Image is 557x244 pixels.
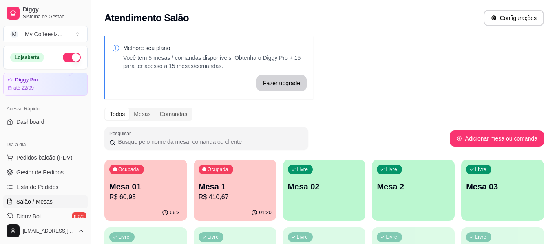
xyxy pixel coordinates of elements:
[288,181,361,192] p: Mesa 02
[484,10,544,26] button: Configurações
[10,30,18,38] span: M
[170,209,182,216] p: 06:31
[386,234,397,240] p: Livre
[199,192,272,202] p: R$ 410,67
[208,234,219,240] p: Livre
[199,181,272,192] p: Mesa 1
[372,160,455,221] button: LivreMesa 2
[461,160,544,221] button: LivreMesa 03
[115,138,303,146] input: Pesquisar
[16,183,59,191] span: Lista de Pedidos
[13,85,34,91] article: até 22/09
[15,77,38,83] article: Diggy Pro
[475,166,486,173] p: Livre
[377,181,450,192] p: Mesa 2
[3,3,88,23] a: DiggySistema de Gestão
[123,44,307,52] p: Melhore seu plano
[466,181,539,192] p: Mesa 03
[16,168,64,176] span: Gestor de Pedidos
[118,166,139,173] p: Ocupada
[297,234,308,240] p: Livre
[23,228,75,234] span: [EMAIL_ADDRESS][DOMAIN_NAME]
[3,73,88,96] a: Diggy Proaté 22/09
[3,221,88,241] button: [EMAIL_ADDRESS][DOMAIN_NAME]
[3,138,88,151] div: Dia a dia
[3,26,88,42] button: Select a team
[104,160,187,221] button: OcupadaMesa 01R$ 60,9506:31
[297,166,308,173] p: Livre
[109,192,182,202] p: R$ 60,95
[3,102,88,115] div: Acesso Rápido
[3,115,88,128] a: Dashboard
[3,151,88,164] button: Pedidos balcão (PDV)
[23,6,84,13] span: Diggy
[155,108,192,120] div: Comandas
[16,212,41,220] span: Diggy Bot
[63,53,81,62] button: Alterar Status
[109,130,134,137] label: Pesquisar
[23,13,84,20] span: Sistema de Gestão
[283,160,366,221] button: LivreMesa 02
[123,54,307,70] p: Você tem 5 mesas / comandas disponíveis. Obtenha o Diggy Pro + 15 para ter acesso a 15 mesas/coma...
[3,180,88,193] a: Lista de Pedidos
[104,11,189,24] h2: Atendimento Salão
[16,154,73,162] span: Pedidos balcão (PDV)
[3,166,88,179] a: Gestor de Pedidos
[256,75,307,91] button: Fazer upgrade
[109,181,182,192] p: Mesa 01
[129,108,155,120] div: Mesas
[194,160,276,221] button: OcupadaMesa 1R$ 410,6701:20
[16,198,53,206] span: Salão / Mesas
[105,108,129,120] div: Todos
[16,118,44,126] span: Dashboard
[25,30,62,38] div: My Coffeeslz ...
[10,53,44,62] div: Loja aberta
[450,130,544,147] button: Adicionar mesa ou comanda
[475,234,486,240] p: Livre
[3,210,88,223] a: Diggy Botnovo
[208,166,228,173] p: Ocupada
[3,195,88,208] a: Salão / Mesas
[259,209,272,216] p: 01:20
[118,234,130,240] p: Livre
[386,166,397,173] p: Livre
